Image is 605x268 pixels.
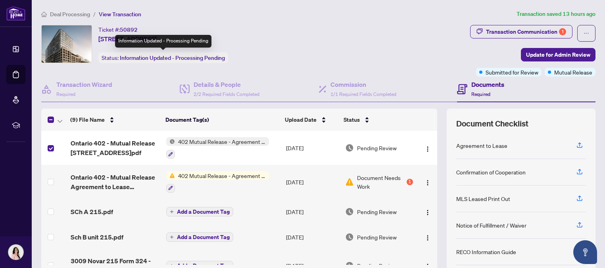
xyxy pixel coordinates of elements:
[166,137,175,146] img: Status Icon
[345,233,354,241] img: Document Status
[517,10,595,19] article: Transaction saved 13 hours ago
[357,233,397,241] span: Pending Review
[71,207,113,216] span: SCh A 215.pdf
[456,221,526,230] div: Notice of Fulfillment / Waiver
[120,26,138,33] span: 50892
[56,80,112,89] h4: Transaction Wizard
[42,25,92,63] img: IMG-W12316740_1.jpg
[175,171,269,180] span: 402 Mutual Release - Agreement to Lease - Residential
[421,231,434,243] button: Logo
[456,168,526,176] div: Confirmation of Cooperation
[345,207,354,216] img: Document Status
[424,235,431,241] img: Logo
[357,207,397,216] span: Pending Review
[456,118,528,129] span: Document Checklist
[194,91,259,97] span: 2/2 Required Fields Completed
[8,245,23,260] img: Profile Icon
[41,11,47,17] span: home
[99,11,141,18] span: View Transaction
[166,137,269,159] button: Status Icon402 Mutual Release - Agreement to Lease - Residential
[166,232,233,242] button: Add a Document Tag
[283,131,342,165] td: [DATE]
[424,209,431,216] img: Logo
[283,165,342,199] td: [DATE]
[330,91,396,97] span: 1/1 Required Fields Completed
[421,176,434,188] button: Logo
[344,115,360,124] span: Status
[70,115,105,124] span: (9) File Name
[282,109,340,131] th: Upload Date
[486,25,566,38] div: Transaction Communication
[345,144,354,152] img: Document Status
[98,52,228,63] div: Status:
[67,109,162,131] th: (9) File Name
[166,171,175,180] img: Status Icon
[421,142,434,154] button: Logo
[98,34,157,44] span: [STREET_ADDRESS]
[98,25,138,34] div: Ticket #:
[471,91,490,97] span: Required
[170,210,174,214] span: plus
[93,10,96,19] li: /
[407,179,413,185] div: 1
[162,109,281,131] th: Document Tag(s)
[471,80,504,89] h4: Documents
[559,28,566,35] div: 1
[166,232,233,242] button: Add a Document Tag
[584,31,589,36] span: ellipsis
[194,80,259,89] h4: Details & People
[421,205,434,218] button: Logo
[283,199,342,224] td: [DATE]
[340,109,414,131] th: Status
[456,247,516,256] div: RECO Information Guide
[456,141,507,150] div: Agreement to Lease
[71,232,123,242] span: Sch B unit 215.pdf
[50,11,90,18] span: Deal Processing
[170,264,174,268] span: plus
[345,178,354,186] img: Document Status
[357,173,405,191] span: Document Needs Work
[120,54,225,61] span: Information Updated - Processing Pending
[6,6,25,21] img: logo
[170,235,174,239] span: plus
[166,171,269,193] button: Status Icon402 Mutual Release - Agreement to Lease - Residential
[424,180,431,186] img: Logo
[573,240,597,264] button: Open asap
[470,25,572,38] button: Transaction Communication1
[71,172,160,191] span: Ontario 402 - Mutual Release Agreement to Lease Residential.pdf
[554,68,592,77] span: Mutual Release
[330,80,396,89] h4: Commission
[357,144,397,152] span: Pending Review
[424,146,431,152] img: Logo
[521,48,595,61] button: Update for Admin Review
[486,68,538,77] span: Submitted for Review
[166,207,233,216] button: Add a Document Tag
[115,35,211,48] div: Information Updated - Processing Pending
[71,138,160,157] span: Ontario 402 - Mutual Release [STREET_ADDRESS]pdf
[56,91,75,97] span: Required
[177,234,230,240] span: Add a Document Tag
[526,48,590,61] span: Update for Admin Review
[175,137,269,146] span: 402 Mutual Release - Agreement to Lease - Residential
[177,209,230,214] span: Add a Document Tag
[456,194,510,203] div: MLS Leased Print Out
[285,115,317,124] span: Upload Date
[283,224,342,250] td: [DATE]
